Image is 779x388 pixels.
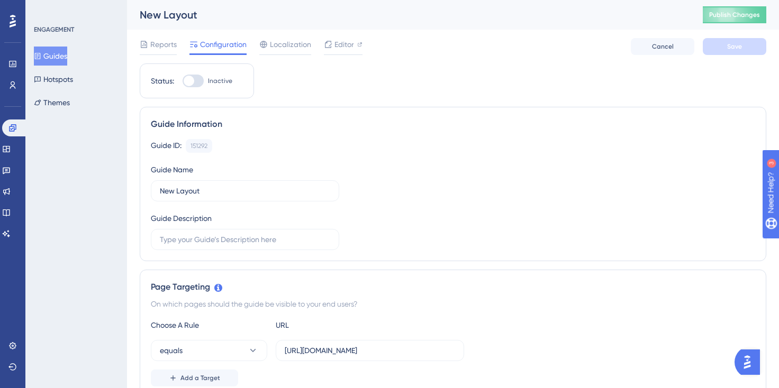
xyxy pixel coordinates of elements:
span: Configuration [200,38,247,51]
div: Status: [151,75,174,87]
div: Page Targeting [151,281,755,293]
button: Themes [34,93,70,112]
span: Cancel [652,42,674,51]
div: URL [276,319,392,331]
span: Need Help? [25,3,66,15]
span: Save [727,42,742,51]
span: Publish Changes [709,11,760,19]
button: Guides [34,47,67,66]
div: New Layout [140,7,676,22]
div: Guide Description [151,212,212,225]
div: On which pages should the guide be visible to your end users? [151,298,755,310]
button: equals [151,340,267,361]
span: Add a Target [180,374,220,382]
div: 3 [74,5,77,14]
span: Editor [334,38,354,51]
span: Inactive [208,77,232,85]
button: Publish Changes [703,6,766,23]
input: Type your Guide’s Name here [160,185,330,197]
input: Type your Guide’s Description here [160,234,330,245]
div: Guide Information [151,118,755,131]
div: 151292 [191,142,207,150]
span: Localization [270,38,311,51]
div: ENGAGEMENT [34,25,74,34]
button: Hotspots [34,70,73,89]
input: yourwebsite.com/path [285,345,455,356]
div: Guide ID: [151,139,182,153]
button: Save [703,38,766,55]
button: Cancel [631,38,694,55]
div: Choose A Rule [151,319,267,331]
button: Add a Target [151,369,238,386]
iframe: UserGuiding AI Assistant Launcher [735,346,766,378]
span: equals [160,344,183,357]
span: Reports [150,38,177,51]
div: Guide Name [151,163,193,176]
